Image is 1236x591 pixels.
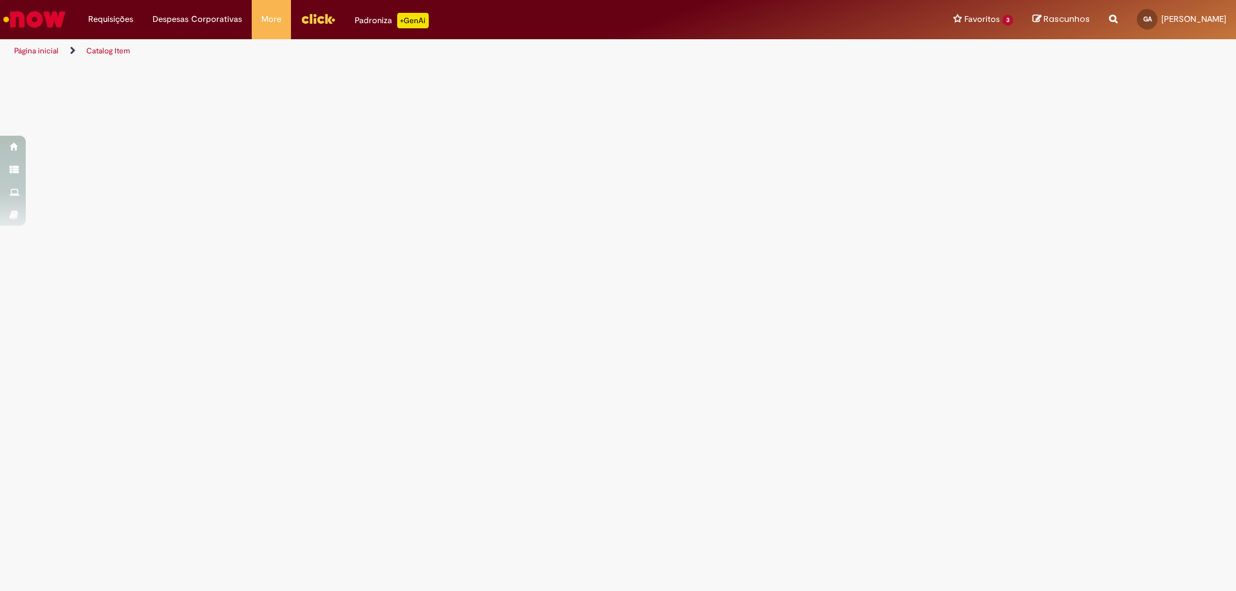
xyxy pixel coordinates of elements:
[1044,13,1090,25] span: Rascunhos
[964,13,1000,26] span: Favoritos
[1,6,68,32] img: ServiceNow
[88,13,133,26] span: Requisições
[355,13,429,28] div: Padroniza
[301,9,335,28] img: click_logo_yellow_360x200.png
[1161,14,1226,24] span: [PERSON_NAME]
[261,13,281,26] span: More
[397,13,429,28] p: +GenAi
[1033,14,1090,26] a: Rascunhos
[86,46,130,56] a: Catalog Item
[153,13,242,26] span: Despesas Corporativas
[14,46,59,56] a: Página inicial
[10,39,814,63] ul: Trilhas de página
[1002,15,1013,26] span: 3
[1143,15,1152,23] span: GA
